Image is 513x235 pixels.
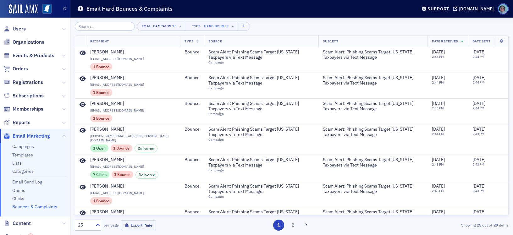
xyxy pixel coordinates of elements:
span: Scam Alert: Phishing Scams Target [US_STATE] Taxpayers via Text Message [323,75,423,86]
span: Memberships [13,106,43,112]
span: Scam Alert: Phishing Scams Target [US_STATE] Taxpayers via Text Message [323,101,423,112]
span: [EMAIL_ADDRESS][DOMAIN_NAME] [90,165,176,169]
span: Scam Alert: Phishing Scams Target [US_STATE] Taxpayers via Text Message [323,209,423,220]
div: [PERSON_NAME] [90,157,124,163]
span: Type [185,39,193,43]
div: [PERSON_NAME] [90,209,124,215]
time: 2:43 PM [472,214,484,219]
span: [DATE] [472,157,485,162]
a: [PERSON_NAME] [90,209,176,215]
a: [PERSON_NAME] [90,49,176,55]
span: Scam Alert: Phishing Scams Target [US_STATE] Taxpayers via Text Message [323,127,423,138]
span: Scam Alert: Phishing Scams Target [US_STATE] Taxpayers via Text Message [208,209,308,220]
div: 1 Bounce [90,115,112,122]
button: Email Campaign95× [137,22,186,31]
a: Subscriptions [3,92,44,99]
span: [EMAIL_ADDRESS][DOMAIN_NAME] [90,108,176,112]
div: Bounce [185,49,200,55]
span: [PERSON_NAME][EMAIL_ADDRESS][PERSON_NAME][DOMAIN_NAME] [90,134,176,142]
a: Organizations [3,39,44,46]
a: Scam Alert: Phishing Scams Target [US_STATE] Taxpayers via Text MessageCampaign [208,157,314,172]
div: Campaign [208,60,308,64]
a: Users [3,25,26,32]
time: 2:43 PM [432,162,444,167]
a: [PERSON_NAME] [90,157,176,163]
div: Campaign [208,194,308,199]
div: Bounce [185,101,200,107]
span: [EMAIL_ADDRESS][DOMAIN_NAME] [90,57,176,61]
span: Scam Alert: Phishing Scams Target [US_STATE] Taxpayers via Text Message [323,157,423,168]
span: Email Marketing [13,133,50,139]
time: 2:44 PM [472,80,484,85]
div: 25 [78,222,92,228]
a: [PERSON_NAME] [90,183,176,189]
span: [EMAIL_ADDRESS][DOMAIN_NAME] [90,191,176,195]
span: Reports [13,119,30,126]
time: 2:44 PM [432,54,444,59]
div: Bounce [185,127,200,132]
strong: 25 [476,222,482,228]
div: 1 Bounce [90,197,112,204]
img: SailAMX [9,4,38,14]
span: Orders [13,65,28,72]
span: Content [13,220,31,227]
span: Scam Alert: Phishing Scams Target [US_STATE] Taxpayers via Text Message [323,183,423,194]
span: [DATE] [432,126,445,132]
div: 1 Bounce [111,145,133,151]
button: 2 [287,220,298,231]
div: Campaign [208,138,308,142]
span: [DATE] [472,126,485,132]
span: Users [13,25,26,32]
a: [PERSON_NAME] [90,101,176,107]
a: Scam Alert: Phishing Scams Target [US_STATE] Taxpayers via Text MessageCampaign [208,49,314,64]
span: [DATE] [472,209,485,215]
div: 95 [172,23,176,30]
a: Bounces & Complaints [12,204,57,210]
a: Scam Alert: Phishing Scams Target [US_STATE] Taxpayers via Text MessageCampaign [208,75,314,90]
div: Hard Bounce [204,24,229,28]
a: Events & Products [3,52,54,59]
span: Date Sent [472,39,491,43]
span: × [178,24,183,29]
span: Subject [323,39,338,43]
a: Email Send Log [12,179,42,185]
span: Scam Alert: Phishing Scams Target [US_STATE] Taxpayers via Text Message [208,157,308,168]
label: per page [103,222,119,228]
div: Campaign [208,168,308,172]
time: 2:43 PM [432,189,444,193]
span: [DATE] [472,49,485,55]
div: 7 Clicks [90,171,109,178]
time: 2:44 PM [432,80,444,85]
span: Organizations [13,39,44,46]
div: 1 Bounce [112,171,134,178]
div: Email Campaign [142,24,171,28]
div: Support [427,6,449,12]
div: Delivered [135,171,158,178]
div: [PERSON_NAME] [90,101,124,107]
button: TypeHard Bounce× [185,22,238,31]
span: [DATE] [432,183,445,189]
a: [PERSON_NAME] [90,127,176,132]
time: 2:44 PM [432,106,444,110]
a: Scam Alert: Phishing Scams Target [US_STATE] Taxpayers via Text MessageCampaign [208,101,314,116]
span: Subscriptions [13,92,44,99]
span: [DATE] [432,75,445,80]
div: [PERSON_NAME] [90,127,124,132]
a: Memberships [3,106,43,112]
span: Date Received [432,39,458,43]
span: [DATE] [432,209,445,215]
time: 2:43 PM [472,132,484,136]
span: Profile [498,3,509,14]
a: Scam Alert: Phishing Scams Target [US_STATE] Taxpayers via Text MessageCampaign [208,209,314,224]
span: Recipient [90,39,109,43]
a: Orders [3,65,28,72]
time: 2:43 PM [472,189,484,193]
span: [DATE] [472,75,485,80]
input: Search… [75,22,135,31]
img: SailAMX [42,4,52,14]
span: [DATE] [432,157,445,162]
div: 1 Bounce [90,89,112,96]
h1: Email Hard Bounces & Complaints [86,5,173,13]
a: Content [3,220,31,227]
